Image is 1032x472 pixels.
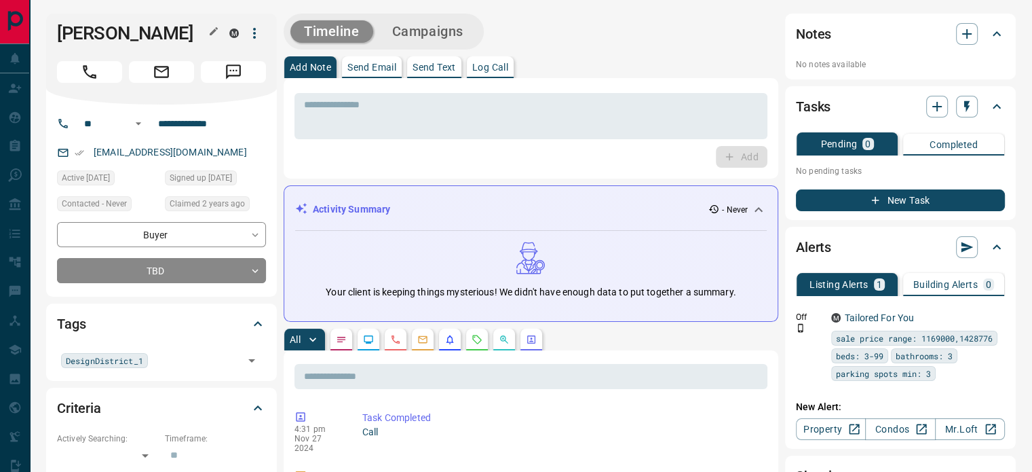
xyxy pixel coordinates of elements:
[170,197,245,211] span: Claimed 2 years ago
[94,147,247,158] a: [EMAIL_ADDRESS][DOMAIN_NAME]
[165,170,266,189] div: Wed Nov 02 2022
[326,285,735,299] p: Your client is keeping things mysterious! We didn't have enough data to put together a summary.
[290,335,301,344] p: All
[294,424,342,434] p: 4:31 pm
[796,418,866,440] a: Property
[57,170,158,189] div: Tue Nov 08 2022
[57,61,122,83] span: Call
[796,90,1005,123] div: Tasks
[242,351,261,370] button: Open
[930,140,978,149] p: Completed
[229,29,239,38] div: mrloft.ca
[472,62,508,72] p: Log Call
[57,392,266,424] div: Criteria
[722,204,748,216] p: - Never
[796,236,831,258] h2: Alerts
[865,418,935,440] a: Condos
[913,280,978,289] p: Building Alerts
[796,58,1005,71] p: No notes available
[57,22,209,44] h1: [PERSON_NAME]
[526,334,537,345] svg: Agent Actions
[290,20,373,43] button: Timeline
[796,231,1005,264] div: Alerts
[170,171,232,185] span: Signed up [DATE]
[336,334,347,345] svg: Notes
[201,61,266,83] span: Message
[796,189,1005,211] button: New Task
[165,196,266,215] div: Fri Nov 04 2022
[836,349,883,363] span: beds: 3-99
[877,280,882,289] p: 1
[896,349,953,363] span: bathrooms: 3
[417,334,428,345] svg: Emails
[130,115,147,132] button: Open
[129,61,194,83] span: Email
[796,96,830,117] h2: Tasks
[836,331,993,345] span: sale price range: 1169000,1428776
[831,313,841,323] div: mrloft.ca
[294,434,342,453] p: Nov 27 2024
[313,202,390,217] p: Activity Summary
[935,418,1005,440] a: Mr.Loft
[836,367,931,380] span: parking spots min: 3
[865,139,871,149] p: 0
[57,258,266,283] div: TBD
[347,62,396,72] p: Send Email
[363,334,374,345] svg: Lead Browsing Activity
[57,222,266,247] div: Buyer
[62,171,110,185] span: Active [DATE]
[796,323,805,333] svg: Push Notification Only
[295,197,767,222] div: Activity Summary- Never
[57,313,85,335] h2: Tags
[75,148,84,158] svg: Email Verified
[362,425,762,439] p: Call
[809,280,868,289] p: Listing Alerts
[796,161,1005,181] p: No pending tasks
[57,433,158,445] p: Actively Searching:
[796,23,831,45] h2: Notes
[66,354,143,367] span: DesignDistrict_1
[57,308,266,340] div: Tags
[290,62,331,72] p: Add Note
[499,334,510,345] svg: Opportunities
[390,334,401,345] svg: Calls
[362,411,762,425] p: Task Completed
[986,280,991,289] p: 0
[165,433,266,445] p: Timeframe:
[845,312,914,323] a: Tailored For You
[472,334,482,345] svg: Requests
[62,197,127,211] span: Contacted - Never
[796,18,1005,50] div: Notes
[379,20,477,43] button: Campaigns
[796,400,1005,414] p: New Alert:
[444,334,455,345] svg: Listing Alerts
[57,397,101,419] h2: Criteria
[413,62,456,72] p: Send Text
[820,139,857,149] p: Pending
[796,311,823,323] p: Off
